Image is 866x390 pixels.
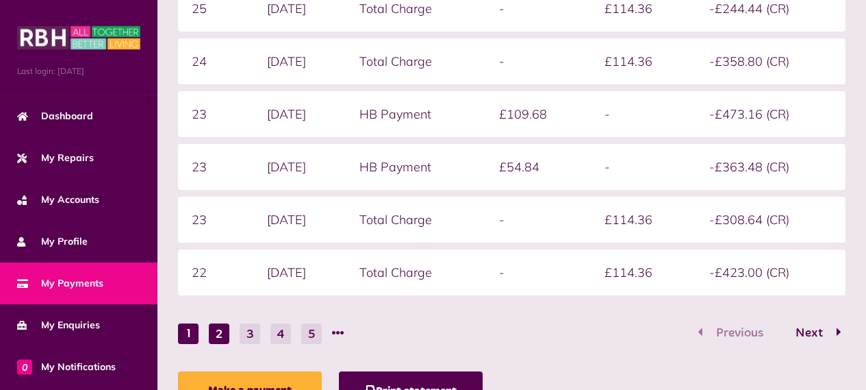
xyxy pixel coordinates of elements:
span: My Payments [17,276,103,291]
td: HB Payment [346,144,485,190]
td: 24 [178,38,253,84]
button: Go to page 4 [270,324,291,344]
span: Next [785,327,833,339]
td: - [485,249,590,295]
button: Go to page 3 [240,324,260,344]
td: [DATE] [253,144,346,190]
img: MyRBH [17,24,140,51]
td: £114.36 [591,249,696,295]
td: -£308.64 (CR) [696,197,845,243]
span: 0 [17,359,32,374]
span: My Repairs [17,151,94,165]
td: [DATE] [253,197,346,243]
td: - [591,91,696,137]
td: HB Payment [346,91,485,137]
td: Total Charge [346,197,485,243]
td: 22 [178,249,253,295]
span: Last login: [DATE] [17,65,140,77]
button: Go to page 2 [781,324,845,343]
td: [DATE] [253,91,346,137]
td: £54.84 [485,144,590,190]
span: My Notifications [17,360,116,374]
span: My Profile [17,234,88,249]
td: Total Charge [346,38,485,84]
td: 23 [178,197,253,243]
td: - [485,197,590,243]
td: -£363.48 (CR) [696,144,845,190]
td: -£423.00 (CR) [696,249,845,295]
td: £114.36 [591,38,696,84]
td: 23 [178,144,253,190]
td: [DATE] [253,38,346,84]
td: [DATE] [253,249,346,295]
span: Dashboard [17,109,93,123]
span: My Accounts [17,193,99,207]
td: -£473.16 (CR) [696,91,845,137]
span: My Enquiries [17,318,100,332]
button: Go to page 2 [209,324,229,344]
td: - [591,144,696,190]
td: £109.68 [485,91,590,137]
td: - [485,38,590,84]
td: 23 [178,91,253,137]
td: £114.36 [591,197,696,243]
td: -£358.80 (CR) [696,38,845,84]
button: Go to page 5 [301,324,322,344]
td: Total Charge [346,249,485,295]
